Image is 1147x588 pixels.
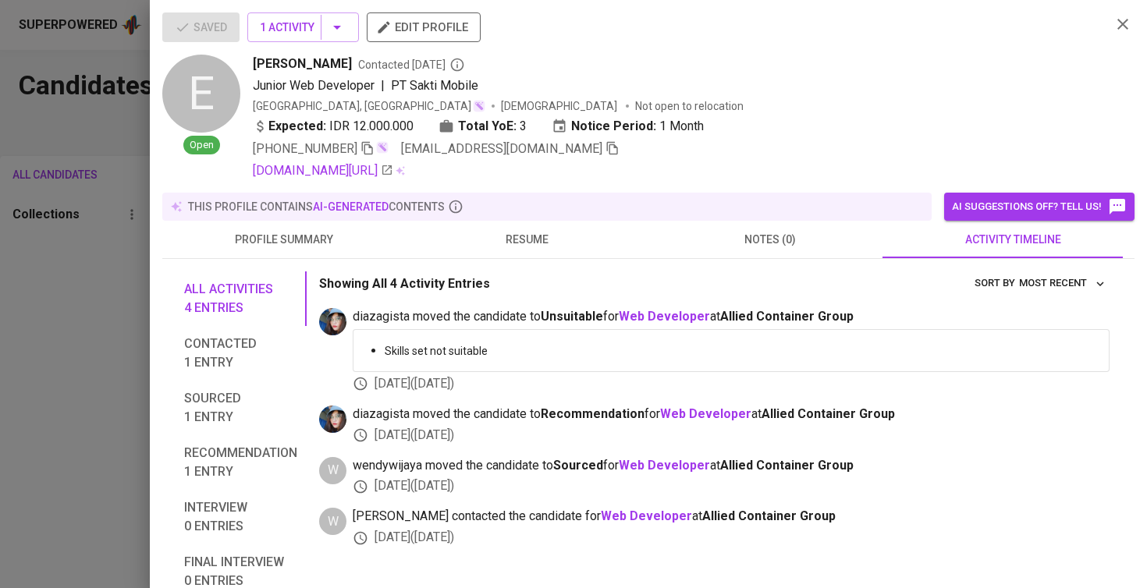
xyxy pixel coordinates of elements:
[162,55,240,133] div: E
[184,498,297,536] span: Interview 0 entries
[253,141,357,156] span: [PHONE_NUMBER]
[619,309,710,324] a: Web Developer
[381,76,385,95] span: |
[253,78,375,93] span: Junior Web Developer
[391,78,478,93] span: PT Sakti Mobile
[353,457,1110,475] span: wendywijaya moved the candidate to for at
[319,406,346,433] img: diazagista@glints.com
[260,18,346,37] span: 1 Activity
[635,98,744,114] p: Not open to relocation
[379,17,468,37] span: edit profile
[541,309,603,324] b: Unsuitable
[353,529,1110,547] div: [DATE] ( [DATE] )
[975,277,1015,289] span: sort by
[353,477,1110,495] div: [DATE] ( [DATE] )
[353,375,1110,393] div: [DATE] ( [DATE] )
[1015,271,1110,296] button: sort by
[473,100,485,112] img: magic_wand.svg
[319,308,346,335] img: diazagista@glints.com
[660,406,751,421] a: Web Developer
[720,458,854,473] span: Allied Container Group
[353,406,1110,423] span: diazagista moved the candidate to for at
[184,444,297,481] span: Recommendation 1 entry
[367,20,481,33] a: edit profile
[253,117,414,136] div: IDR 12.000.000
[762,406,895,421] span: Allied Container Group
[353,508,1110,526] span: [PERSON_NAME] contacted the candidate for at
[658,230,882,250] span: notes (0)
[353,308,1110,326] span: diazagista moved the candidate to for at
[619,458,710,473] a: Web Developer
[553,458,603,473] b: Sourced
[458,117,517,136] b: Total YoE:
[253,55,352,73] span: [PERSON_NAME]
[358,57,465,73] span: Contacted [DATE]
[367,12,481,42] button: edit profile
[184,389,297,427] span: Sourced 1 entry
[188,199,445,214] p: this profile contains contents
[183,138,220,153] span: Open
[319,457,346,484] div: W
[552,117,704,136] div: 1 Month
[172,230,396,250] span: profile summary
[944,193,1135,221] button: AI suggestions off? Tell us!
[376,141,389,154] img: magic_wand.svg
[184,280,297,317] span: All activities 4 entries
[385,343,1096,359] p: Skills set not suitable
[253,98,485,114] div: [GEOGRAPHIC_DATA], [GEOGRAPHIC_DATA]
[319,275,490,293] p: Showing All 4 Activity Entries
[184,335,297,372] span: Contacted 1 entry
[313,200,389,213] span: AI-generated
[401,141,602,156] span: [EMAIL_ADDRESS][DOMAIN_NAME]
[415,230,640,250] span: resume
[268,117,326,136] b: Expected:
[247,12,359,42] button: 1 Activity
[501,98,620,114] span: [DEMOGRAPHIC_DATA]
[253,161,393,180] a: [DOMAIN_NAME][URL]
[1019,275,1106,292] span: Most Recent
[601,508,692,523] a: Web Developer
[901,230,1126,250] span: activity timeline
[720,309,854,324] span: Allied Container Group
[520,117,527,136] span: 3
[353,427,1110,445] div: [DATE] ( [DATE] )
[541,406,645,421] b: Recommendation
[449,57,465,73] svg: By Batam recruiter
[702,508,836,523] span: Allied Container Group
[319,508,346,535] div: W
[952,197,1127,216] span: AI suggestions off? Tell us!
[571,117,656,136] b: Notice Period:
